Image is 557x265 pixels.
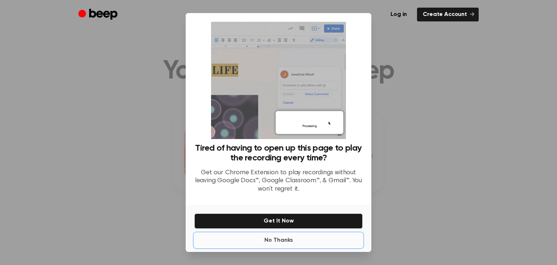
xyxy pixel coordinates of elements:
p: Get our Chrome Extension to play recordings without leaving Google Docs™, Google Classroom™, & Gm... [194,169,363,193]
img: Beep extension in action [211,22,346,139]
button: Get It Now [194,213,363,229]
button: No Thanks [194,233,363,248]
a: Create Account [417,8,479,21]
a: Log in [385,8,413,21]
a: Beep [78,8,119,22]
h3: Tired of having to open up this page to play the recording every time? [194,143,363,163]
